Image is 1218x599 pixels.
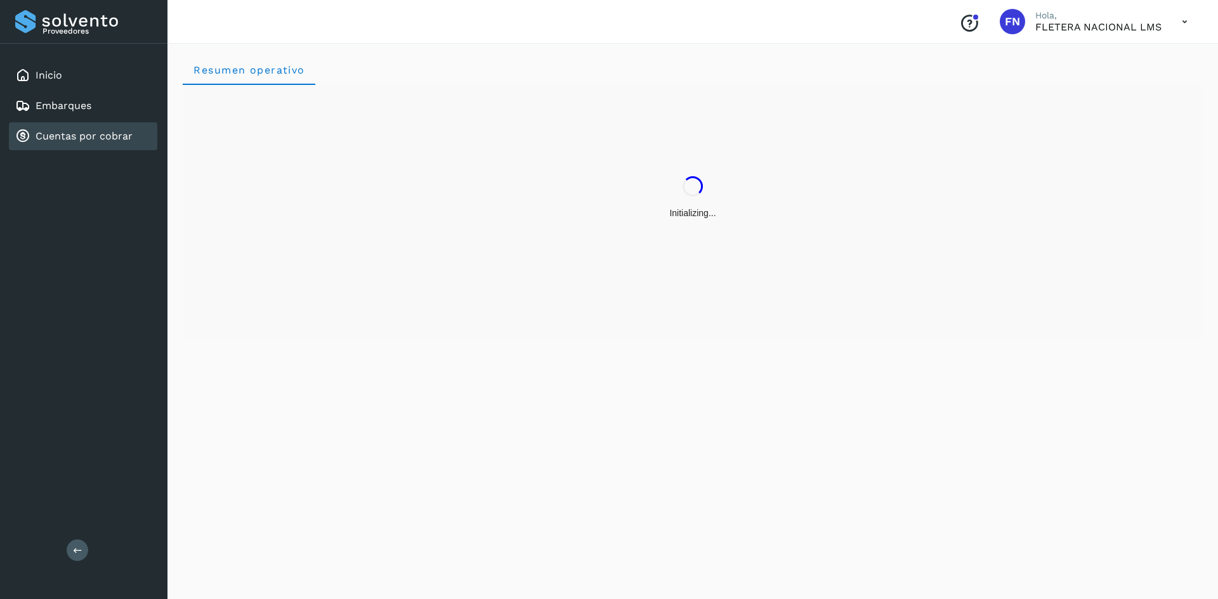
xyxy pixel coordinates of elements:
span: Resumen operativo [193,64,305,76]
a: Cuentas por cobrar [36,130,133,142]
a: Inicio [36,69,62,81]
p: Proveedores [43,27,152,35]
div: Cuentas por cobrar [9,122,157,150]
div: Embarques [9,92,157,120]
div: Inicio [9,61,157,89]
p: FLETERA NACIONAL LMS [1035,21,1162,33]
a: Embarques [36,100,91,112]
p: Hola, [1035,10,1162,21]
